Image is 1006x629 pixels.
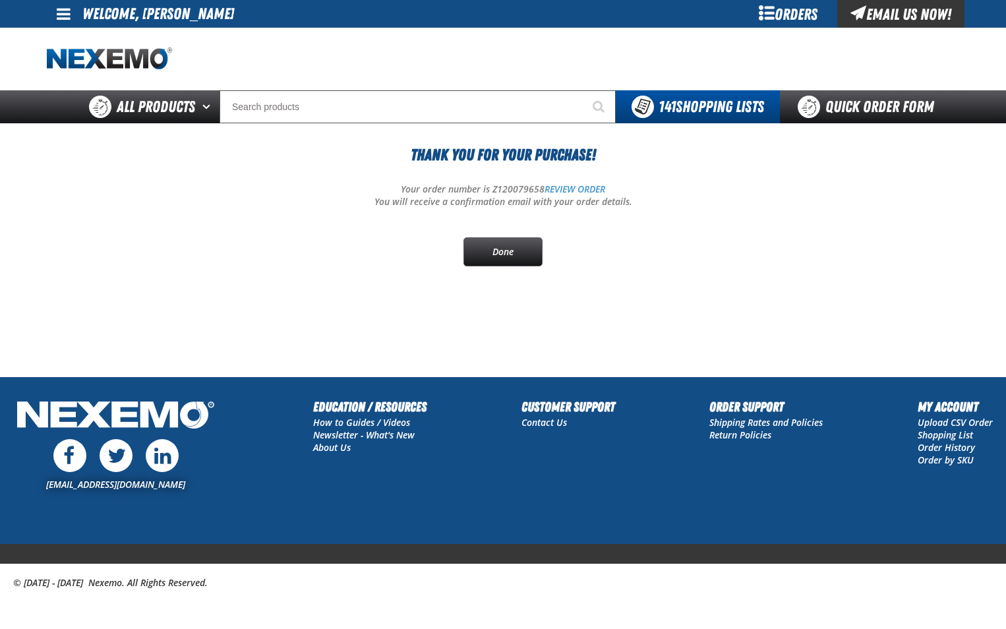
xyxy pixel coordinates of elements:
[46,478,185,491] a: [EMAIL_ADDRESS][DOMAIN_NAME]
[521,416,567,429] a: Contact Us
[47,47,172,71] a: Home
[545,183,605,195] a: REVIEW ORDER
[659,98,676,116] strong: 141
[780,90,959,123] a: Quick Order Form
[918,397,993,417] h2: My Account
[918,441,975,454] a: Order History
[313,397,427,417] h2: Education / Resources
[709,397,823,417] h2: Order Support
[313,429,415,441] a: Newsletter - What's New
[313,441,351,454] a: About Us
[709,429,771,441] a: Return Policies
[313,416,410,429] a: How to Guides / Videos
[463,237,543,266] a: Done
[117,95,195,119] span: All Products
[583,90,616,123] button: Start Searching
[918,429,973,441] a: Shopping List
[918,454,974,466] a: Order by SKU
[616,90,780,123] button: You have 141 Shopping Lists. Open to view details
[659,98,764,116] span: Shopping Lists
[918,416,993,429] a: Upload CSV Order
[220,90,616,123] input: Search
[47,183,959,196] p: Your order number is Z120079658
[47,196,959,208] p: You will receive a confirmation email with your order details.
[47,143,959,167] h1: Thank You For Your Purchase!
[13,397,218,436] img: Nexemo Logo
[198,90,220,123] button: Open All Products pages
[521,397,615,417] h2: Customer Support
[709,416,823,429] a: Shipping Rates and Policies
[47,47,172,71] img: Nexemo logo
